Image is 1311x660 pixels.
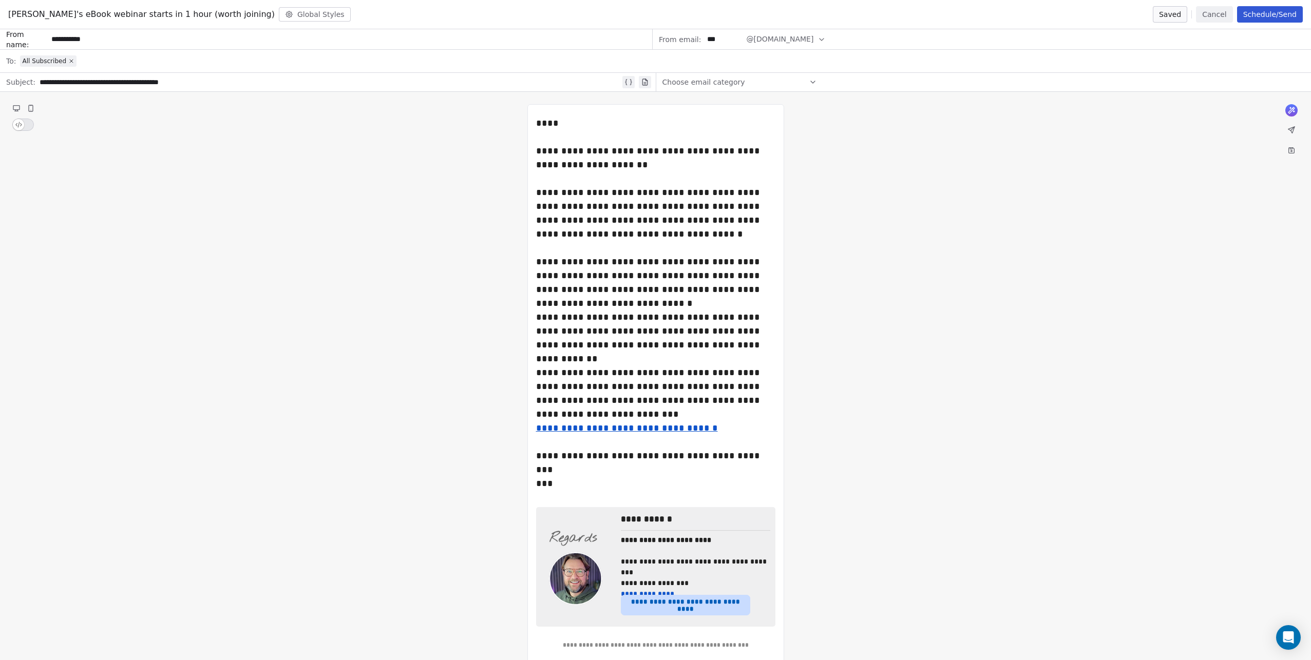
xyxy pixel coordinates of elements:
span: @[DOMAIN_NAME] [746,34,813,45]
span: All Subscribed [22,57,66,65]
span: Subject: [6,77,35,90]
span: Choose email category [662,77,745,87]
button: Global Styles [279,7,351,22]
span: From email: [659,34,701,45]
span: [PERSON_NAME]'s eBook webinar starts in 1 hour (worth joining) [8,8,275,21]
button: Cancel [1196,6,1232,23]
span: From name: [6,29,47,50]
span: To: [6,56,16,66]
button: Saved [1153,6,1187,23]
div: Open Intercom Messenger [1276,625,1301,650]
button: Schedule/Send [1237,6,1303,23]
